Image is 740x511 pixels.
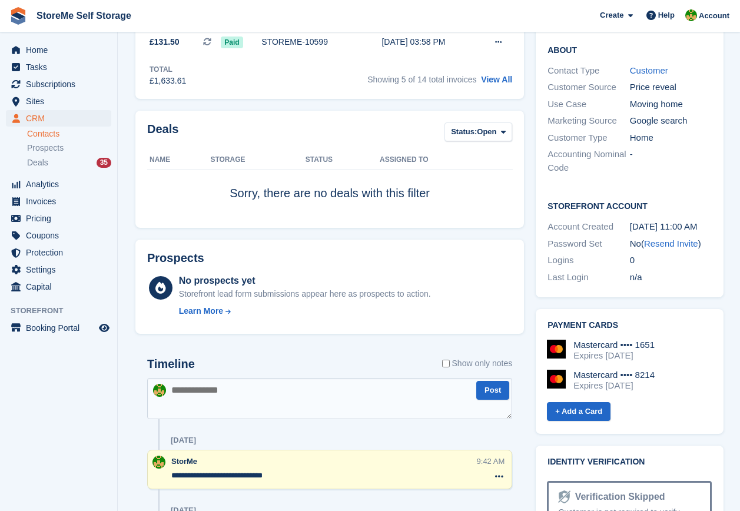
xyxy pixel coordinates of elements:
a: Prospects [27,142,111,154]
div: Use Case [547,98,630,111]
div: Last Login [547,271,630,284]
div: No prospects yet [179,274,431,288]
div: Expires [DATE] [573,380,655,391]
a: menu [6,261,111,278]
a: menu [6,278,111,295]
div: Moving home [630,98,712,111]
div: Account Created [547,220,630,234]
div: Customer Type [547,131,630,145]
div: Total [150,64,186,75]
a: View All [481,75,512,84]
span: Invoices [26,193,97,210]
div: Storefront lead form submissions appear here as prospects to action. [179,288,431,300]
div: n/a [630,271,712,284]
span: CRM [26,110,97,127]
span: Capital [26,278,97,295]
a: Customer [630,65,668,75]
div: Logins [547,254,630,267]
a: Preview store [97,321,111,335]
a: + Add a Card [547,402,610,422]
div: Price reveal [630,81,712,94]
th: Name [147,151,210,170]
div: Customer Source [547,81,630,94]
img: stora-icon-8386f47178a22dfd0bd8f6a31ec36ba5ce8667c1dd55bd0f319d3a0aa187defe.svg [9,7,27,25]
span: Analytics [26,176,97,193]
a: Deals 35 [27,157,111,169]
th: Status [306,151,380,170]
img: StorMe [685,9,697,21]
img: Mastercard Logo [547,340,566,359]
h2: Payment cards [547,321,712,330]
div: Learn More [179,305,223,317]
button: Post [476,381,509,400]
a: menu [6,244,111,261]
div: Marketing Source [547,114,630,128]
span: Protection [26,244,97,261]
span: Home [26,42,97,58]
img: Mastercard Logo [547,370,566,389]
span: Tasks [26,59,97,75]
div: Google search [630,114,712,128]
img: StorMe [152,456,165,469]
a: menu [6,42,111,58]
a: menu [6,76,111,92]
span: £131.50 [150,36,180,48]
a: menu [6,59,111,75]
span: Help [658,9,675,21]
span: Storefront [11,305,117,317]
span: Showing 5 of 14 total invoices [367,75,476,84]
span: Subscriptions [26,76,97,92]
a: Contacts [27,128,111,140]
input: Show only notes [442,357,450,370]
a: StoreMe Self Storage [32,6,136,25]
a: Resend Invite [644,238,698,248]
button: Status: Open [444,122,512,142]
h2: Timeline [147,357,195,371]
img: StorMe [153,384,166,397]
div: Home [630,131,712,145]
div: 0 [630,254,712,267]
div: [DATE] 03:58 PM [381,36,476,48]
th: Assigned to [380,151,512,170]
h2: Storefront Account [547,200,712,211]
div: - [630,148,712,174]
th: Storage [210,151,305,170]
span: Paid [221,36,243,48]
div: 35 [97,158,111,168]
a: menu [6,210,111,227]
span: Sites [26,93,97,109]
a: menu [6,110,111,127]
div: Mastercard •••• 8214 [573,370,655,380]
img: Identity Verification Ready [558,490,570,503]
div: [DATE] 11:00 AM [630,220,712,234]
h2: Identity verification [547,457,712,467]
a: menu [6,320,111,336]
span: Sorry, there are no deals with this filter [230,187,430,200]
div: STOREME-10599 [261,36,360,48]
a: menu [6,193,111,210]
span: Account [699,10,729,22]
label: Show only notes [442,357,513,370]
h2: Prospects [147,251,204,265]
a: menu [6,93,111,109]
span: ( ) [641,238,701,248]
div: Accounting Nominal Code [547,148,630,174]
span: Coupons [26,227,97,244]
div: Password Set [547,237,630,251]
a: menu [6,176,111,193]
h2: Deals [147,122,178,144]
span: Status: [451,126,477,138]
div: £1,633.61 [150,75,186,87]
div: No [630,237,712,251]
div: Expires [DATE] [573,350,655,361]
span: Deals [27,157,48,168]
span: Booking Portal [26,320,97,336]
span: Settings [26,261,97,278]
span: StorMe [171,457,197,466]
span: Open [477,126,496,138]
div: [DATE] [171,436,196,445]
span: Create [600,9,623,21]
div: Verification Skipped [570,490,665,504]
a: Learn More [179,305,431,317]
span: Prospects [27,142,64,154]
